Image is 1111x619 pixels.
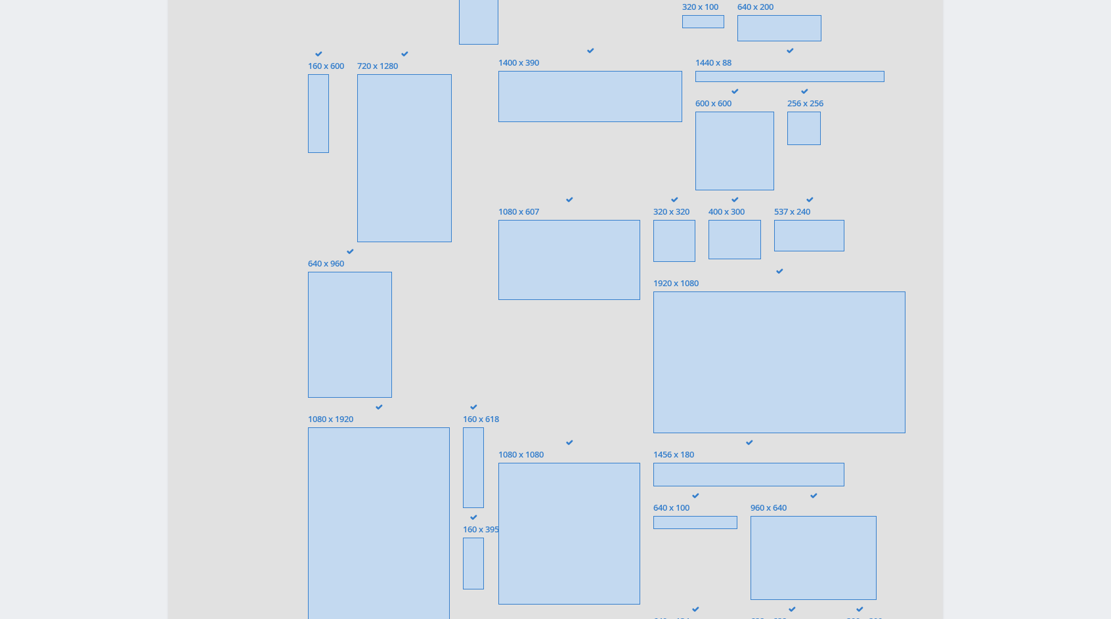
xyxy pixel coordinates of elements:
[708,207,761,217] span: 400 x 300
[498,450,640,459] span: 1080 x 1080
[682,2,724,12] span: 320 x 100
[463,524,499,534] span: 160 x 395
[695,98,774,108] span: 600 x 600
[653,503,737,513] span: 640 x 100
[737,2,821,12] span: 640 x 200
[308,259,392,268] span: 640 x 960
[653,207,695,217] span: 320 x 320
[357,61,452,71] span: 720 x 1280
[787,98,823,108] span: 256 x 256
[751,503,877,513] span: 960 x 640
[653,450,844,459] span: 1456 x 180
[308,61,344,71] span: 160 x 600
[463,414,499,424] span: 160 x 618
[498,58,682,68] span: 1400 x 390
[498,207,640,217] span: 1080 x 607
[308,414,450,424] span: 1080 x 1920
[774,207,844,217] span: 537 x 240
[695,58,884,68] span: 1440 x 88
[653,278,905,288] span: 1920 x 1080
